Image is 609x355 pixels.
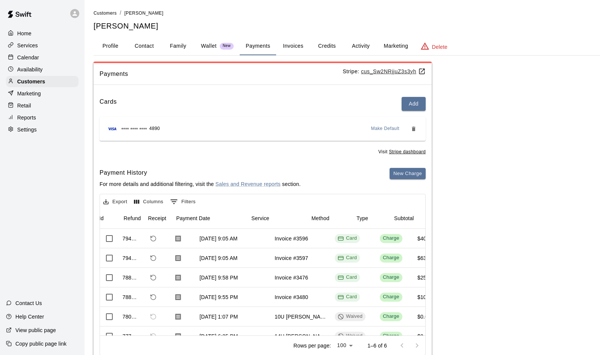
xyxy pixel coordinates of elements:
div: $638.00 [417,254,437,262]
button: Download Receipt [171,290,185,304]
a: Availability [6,64,79,75]
div: Invoice #3480 [275,293,308,301]
div: 10U Duran-Mendez Fall 2025 [275,313,327,320]
div: 794706 [122,254,139,262]
p: Stripe: [343,68,426,76]
p: Help Center [15,313,44,320]
div: $400.00 [417,235,437,242]
div: Card [338,235,357,242]
div: Refund [120,208,144,229]
button: Download Receipt [171,232,185,245]
button: Download Receipt [171,271,185,284]
p: Availability [17,66,43,73]
button: Select columns [132,196,165,208]
button: Download Receipt [171,251,185,265]
a: Sales and Revenue reports [215,181,280,187]
a: Retail [6,100,79,111]
div: Type [353,208,390,229]
button: New Charge [390,168,426,180]
div: 788281 [122,293,139,301]
p: Settings [17,126,37,133]
div: Refund [124,208,141,229]
u: cus_Sw2NRjjuZ3s3yh [361,68,426,74]
div: $100.00 [417,293,437,301]
p: Copy public page link [15,340,66,347]
div: 14U Duran-Mendez Fall 2025 [275,332,327,340]
div: Card [338,274,357,281]
button: Download Receipt [171,329,185,343]
div: Type [357,208,368,229]
div: Charge [383,254,399,261]
div: Method [308,208,353,229]
p: Delete [432,43,447,51]
div: 100 [334,340,355,351]
div: Payment Date [176,208,210,229]
p: Home [17,30,32,37]
p: Services [17,42,38,49]
button: Payments [240,37,276,55]
div: Charge [383,274,399,281]
h5: [PERSON_NAME] [94,21,600,31]
div: Payment Date [172,208,248,229]
button: Download Receipt [171,310,185,323]
div: $250.00 [417,274,437,281]
button: Family [161,37,195,55]
a: Marketing [6,88,79,99]
h6: Payment History [100,168,301,178]
span: 4890 [149,125,160,133]
a: Reports [6,112,79,123]
div: Service [251,208,269,229]
p: Contact Us [15,299,42,307]
div: Calendar [6,52,79,63]
span: Make Default [371,125,400,133]
p: 1–6 of 6 [367,342,387,349]
p: Calendar [17,54,39,61]
div: 777550 [122,332,139,340]
a: Home [6,28,79,39]
div: Services [6,40,79,51]
div: $0.00 [417,313,431,320]
div: Card [338,293,357,301]
p: Wallet [201,42,217,50]
div: Receipt [148,208,166,229]
a: Settings [6,124,79,135]
div: Subtotal [394,208,414,229]
div: Sep 3, 2025 at 9:05 AM [199,254,237,262]
div: basic tabs example [94,37,600,55]
span: New [220,44,234,48]
div: 794708 [122,235,139,242]
p: For more details and additional filtering, visit the section. [100,180,301,188]
button: Credits [310,37,344,55]
nav: breadcrumb [94,9,600,17]
span: Refund payment [147,271,160,284]
div: Waived [338,313,363,320]
span: Visit [378,148,426,156]
div: Charge [383,235,399,242]
button: Contact [127,37,161,55]
div: Invoice #3476 [275,274,308,281]
div: Invoice #3597 [275,254,308,262]
a: Customers [6,76,79,87]
p: Reports [17,114,36,121]
div: 788288 [122,274,139,281]
div: Sep 3, 2025 at 9:05 AM [199,235,237,242]
p: Rows per page: [293,342,331,349]
button: Profile [94,37,127,55]
a: Stripe dashboard [389,149,426,154]
div: Aug 31, 2025 at 9:55 PM [199,293,238,301]
button: Remove [408,123,420,135]
div: Method [311,208,329,229]
p: Marketing [17,90,41,97]
button: Invoices [276,37,310,55]
div: Aug 26, 2025 at 6:25 PM [199,332,238,340]
h6: Cards [100,97,117,111]
div: Charge [383,313,399,320]
button: Activity [344,37,378,55]
button: Make Default [368,123,403,135]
